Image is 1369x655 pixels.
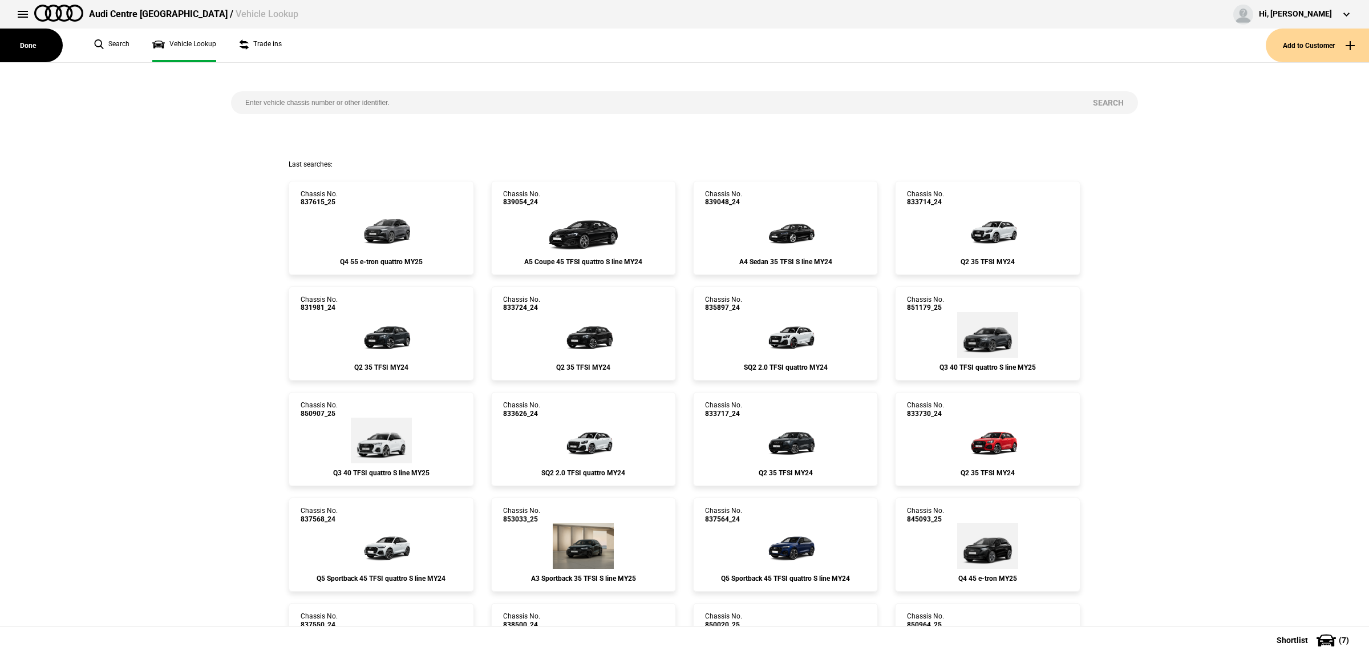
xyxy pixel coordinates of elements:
[94,29,129,62] a: Search
[152,29,216,62] a: Vehicle Lookup
[1339,636,1349,644] span: ( 7 )
[503,469,664,477] div: SQ2 2.0 TFSI quattro MY24
[907,401,944,418] div: Chassis No.
[301,198,338,206] span: 837615_25
[705,258,866,266] div: A4 Sedan 35 TFSI S line MY24
[503,507,540,523] div: Chassis No.
[231,91,1079,114] input: Enter vehicle chassis number or other identifier.
[907,507,944,523] div: Chassis No.
[503,401,540,418] div: Chassis No.
[907,198,944,206] span: 833714_24
[503,575,664,583] div: A3 Sportback 35 TFSI S line MY25
[954,418,1022,463] img: Audi_GAGBZG_24_YM_B1B1_MP_WA7_(Nadin:_2JG_C42_C7M_PAI_PXC_WA7)_ext.png
[1266,29,1369,62] button: Add to Customer
[705,515,742,523] span: 837564_24
[705,304,742,312] span: 835897_24
[705,401,742,418] div: Chassis No.
[1259,9,1332,20] div: Hi, [PERSON_NAME]
[751,312,820,358] img: Audi_GAGS3Y_24_EI_2Y2Y_PAI_U80_3FB_(Nadin:_3FB_C42_PAI_U80)_ext.png
[907,612,944,629] div: Chassis No.
[549,418,618,463] img: Audi_GAGS3Y_24_EI_2Y2Y_3FB_4ZP_(Nadin:_3FB_4ZP_C42_PAI)_ext.png
[34,5,83,22] img: audi.png
[239,29,282,62] a: Trade ins
[301,515,338,523] span: 837568_24
[705,363,866,371] div: SQ2 2.0 TFSI quattro MY24
[301,190,338,207] div: Chassis No.
[503,296,540,312] div: Chassis No.
[289,160,333,168] span: Last searches:
[1079,91,1138,114] button: Search
[907,621,944,629] span: 850964_25
[503,515,540,523] span: 853033_25
[301,363,461,371] div: Q2 35 TFSI MY24
[705,410,742,418] span: 833717_24
[503,612,540,629] div: Chassis No.
[751,418,820,463] img: Audi_GAGBZG_24_YM_H1H1_MP_WA7C_3FB_4E7_(Nadin:_3FB_4E7_C42_C7M_PAI_PXC_WA7)_ext.png
[553,523,614,569] img: Audi_8YFCYG_25_EI_0E0E_WBX_3FB_3L5_WXC_WXC-1_PWL_PY5_PYY_U35_(Nadin:_3FB_3L5_C56_PWL_PY5_PYY_U35_...
[705,575,866,583] div: Q5 Sportback 45 TFSI quattro S line MY24
[705,198,742,206] span: 839048_24
[503,621,540,629] span: 838500_24
[503,410,540,418] span: 833626_24
[705,612,742,629] div: Chassis No.
[907,410,944,418] span: 833730_24
[347,312,415,358] img: Audi_GAGBZG_24_YM_H1H1_MP_WA7C_(Nadin:_C42_C7M_PAI_PXC_WA7)_ext.png
[89,8,298,21] div: Audi Centre [GEOGRAPHIC_DATA] /
[957,523,1018,569] img: Audi_F4BA53_25_AO_0E0E_4ZD_WA2_3S2_55K_QQ9_(Nadin:_3S2_4ZD_55K_C16_QQ9_S7E_WA2)_ext.png
[549,312,618,358] img: Audi_GAGBZG_24_YM_0E0E_MP_WA7B_(Nadin:_2JG_4ZD_6H0_C42_C7M_PXC_WA7)_ext.png
[751,207,820,252] img: Audi_8WCC9G_24_YM_0E0E_MP_3FE_4ZD_(Nadin:_3FE_4ZD_6FJ_C33)_ext.png
[301,304,338,312] span: 831981_24
[503,190,540,207] div: Chassis No.
[907,515,944,523] span: 845093_25
[301,575,461,583] div: Q5 Sportback 45 TFSI quattro S line MY24
[301,258,461,266] div: Q4 55 e-tron quattro MY25
[907,190,944,207] div: Chassis No.
[957,312,1018,358] img: Audi_F3BC6Y_25_EI_6Y6Y_WN9_PXC_6FJ_3S2_52Z_(Nadin:_3S2_52Z_6FJ_C62_PXC_WN9)_ext.png
[954,207,1022,252] img: Audi_GAGBZG_24_YM_2Y2Y_MP_WA7_3FB_4E7_(Nadin:_2JG_3FB_4E7_C42_C7M_PAI_PXC_WA7)_ext.png
[301,296,338,312] div: Chassis No.
[301,621,338,629] span: 837550_24
[907,296,944,312] div: Chassis No.
[236,9,298,19] span: Vehicle Lookup
[543,207,624,252] img: Audi_F5PC3Y_24_EI_0E0E_MP_WA2-1_3FB_4ZD_(Nadin:_3FB_42H_4ZD_5TG_6FJ_C33_N3M_WA2_WQS)_ext.png
[1259,626,1369,654] button: Shortlist(7)
[351,418,412,463] img: Audi_F3BC6Y_25_EI_2Y2Y_WN9_PXC_6FJ_3S2_(Nadin:_3S2_6FJ_C62_PXC_WN9)_ext.png
[705,296,742,312] div: Chassis No.
[907,363,1068,371] div: Q3 40 TFSI quattro S line MY25
[705,621,742,629] span: 850020_25
[347,523,415,569] img: Audi_FYTC3Y_24_EI_2Y2Y_4ZD_QQ2_45I_WXE_6FJ_WQS_PX6_X8C_(Nadin:_45I_4ZD_6FJ_C50_PX6_QQ2_WQS_WXE)_e...
[705,469,866,477] div: Q2 35 TFSI MY24
[301,410,338,418] span: 850907_25
[503,198,540,206] span: 839054_24
[347,207,415,252] img: Audi_F4BAU3_25_EI_C2C2_3FU_WA9_C5W_3S2_PY4_(Nadin:_3FU_3S2_6FJ_C15_C5W_PY4_S7E_WA9_YEA)_ext.png
[301,612,338,629] div: Chassis No.
[907,258,1068,266] div: Q2 35 TFSI MY24
[503,258,664,266] div: A5 Coupe 45 TFSI quattro S line MY24
[503,304,540,312] span: 833724_24
[1277,636,1308,644] span: Shortlist
[301,469,461,477] div: Q3 40 TFSI quattro S line MY25
[705,190,742,207] div: Chassis No.
[301,507,338,523] div: Chassis No.
[751,523,820,569] img: Audi_FYTC3Y_24_EI_2D2D_4ZD_QQ2_45I_WXE_6FJ_WQS_PX6_X8C_(Nadin:_45I_4ZD_6FJ_C50_PX6_QQ2_WQS_WXE)_e...
[907,575,1068,583] div: Q4 45 e-tron MY25
[907,304,944,312] span: 851179_25
[907,469,1068,477] div: Q2 35 TFSI MY24
[503,363,664,371] div: Q2 35 TFSI MY24
[705,507,742,523] div: Chassis No.
[301,401,338,418] div: Chassis No.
